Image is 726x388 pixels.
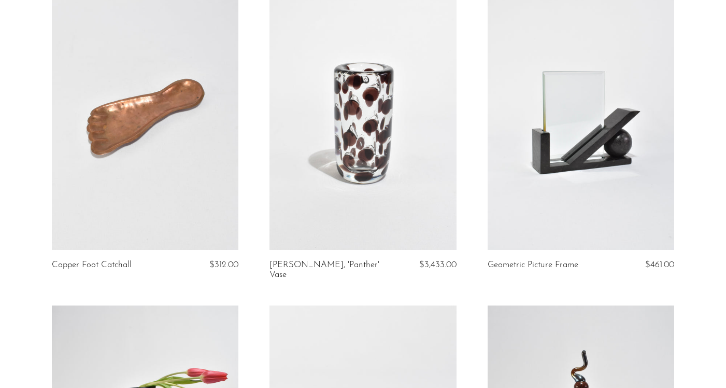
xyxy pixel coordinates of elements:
a: Copper Foot Catchall [52,260,132,270]
a: [PERSON_NAME], 'Panther' Vase [269,260,394,280]
a: Geometric Picture Frame [488,260,578,270]
span: $461.00 [645,260,674,269]
span: $3,433.00 [419,260,457,269]
span: $312.00 [209,260,238,269]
